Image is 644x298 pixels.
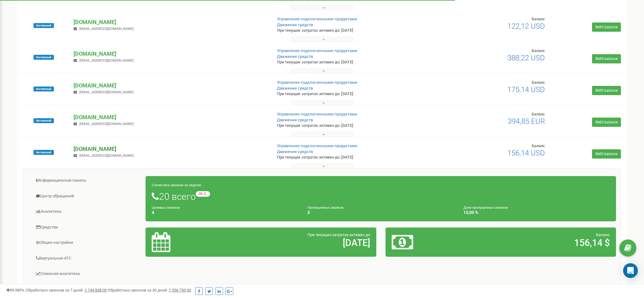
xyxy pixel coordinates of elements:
span: Clip a screenshot [28,71,56,76]
span: 99,989% [6,288,25,292]
a: Средства [28,220,146,235]
p: При текущих затратах активен до: [DATE] [277,28,419,34]
a: Refill balance [592,118,621,127]
span: [EMAIL_ADDRESS][DOMAIN_NAME] [79,90,134,94]
small: Целевых звонков [152,206,180,210]
a: Движение средств [277,54,313,59]
span: 175,14 USD [507,85,545,94]
span: Баланс [532,112,545,116]
a: Refill balance [592,149,621,159]
a: Сквозная аналитика [28,266,146,281]
span: Баланс [532,48,545,53]
h2: 156,14 $ [467,238,610,248]
span: 394,85 EUR [508,117,545,126]
span: Clear all and close [74,87,108,94]
small: Статистика звонков за неделю [152,183,201,187]
span: Обработано звонков за 7 дней : [26,288,107,292]
p: При текущих затратах активен до: [DATE] [277,123,419,129]
span: Активный [34,118,54,123]
button: Clip a selection (Select text first) [18,49,112,59]
a: Виртуальная АТС [28,251,146,266]
span: Баланс [532,143,545,148]
span: Clip a bookmark [28,42,56,46]
button: Clip a block [18,59,112,69]
a: Коллбек [28,282,146,297]
span: Обработано звонков за 30 дней : [108,288,191,292]
span: xTiles [29,8,40,13]
p: При текущих затратах активен до: [DATE] [277,155,419,160]
a: Управление подключенными продуктами [277,112,357,116]
div: Open Intercom Messenger [623,263,638,278]
span: Баланс [532,17,545,21]
button: Clip a bookmark [18,39,112,49]
small: Доля пропущенных звонков [463,206,508,210]
small: Пропущенных звонков [307,206,343,210]
span: Clip a selection (Select text first) [28,51,82,56]
span: 388,22 USD [507,54,545,62]
span: Активный [34,55,54,60]
h1: 20 всего [152,191,610,202]
span: При текущих затратах активен до [307,232,370,237]
span: [EMAIL_ADDRESS][DOMAIN_NAME] [79,154,134,158]
p: [DOMAIN_NAME] [74,18,267,26]
div: Destination [15,258,111,265]
a: Движение средств [277,118,313,122]
h4: 4 [152,210,298,215]
span: 122,12 USD [507,22,545,30]
a: Общие настройки [28,235,146,250]
p: [DOMAIN_NAME] [74,50,267,58]
a: Управление подключенными продуктами [277,80,357,85]
p: При текущих затратах активен до: [DATE] [277,59,419,65]
span: Clip a block [28,61,48,66]
span: 156,14 USD [507,149,545,157]
a: Центр обращений [28,189,146,204]
span: Inbox Panel [25,266,46,273]
input: Untitled [16,27,115,39]
p: [DOMAIN_NAME] [74,82,267,90]
span: Баланс [532,80,545,85]
small: -20 [196,191,210,197]
p: При текущих затратах активен до: [DATE] [277,91,419,97]
span: [EMAIL_ADDRESS][DOMAIN_NAME] [79,27,134,31]
span: Активный [34,150,54,155]
u: 1 744 838,00 [85,288,107,292]
span: Активный [34,87,54,91]
span: Баланс [596,232,610,237]
span: Активный [34,23,54,28]
h4: 15,00 % [463,210,610,215]
a: Движение средств [277,22,313,27]
span: [EMAIL_ADDRESS][DOMAIN_NAME] [79,122,134,126]
h4: 3 [307,210,454,215]
a: Управление подключенными продуктами [277,143,357,148]
a: Аналитика [28,204,146,219]
u: 7 556 750,00 [169,288,191,292]
p: [DOMAIN_NAME] [74,145,267,153]
h2: [DATE] [228,238,370,248]
a: Refill balance [592,86,621,95]
button: Clip a screenshot [18,69,112,79]
a: Refill balance [592,22,621,32]
a: Refill balance [592,54,621,63]
a: Информационная панель [28,173,146,188]
a: Движение средств [277,149,313,154]
p: [DOMAIN_NAME] [74,113,267,121]
a: Движение средств [277,86,313,91]
a: Управление подключенными продуктами [277,17,357,21]
a: Управление подключенными продуктами [277,48,357,53]
span: [EMAIL_ADDRESS][DOMAIN_NAME] [79,58,134,62]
